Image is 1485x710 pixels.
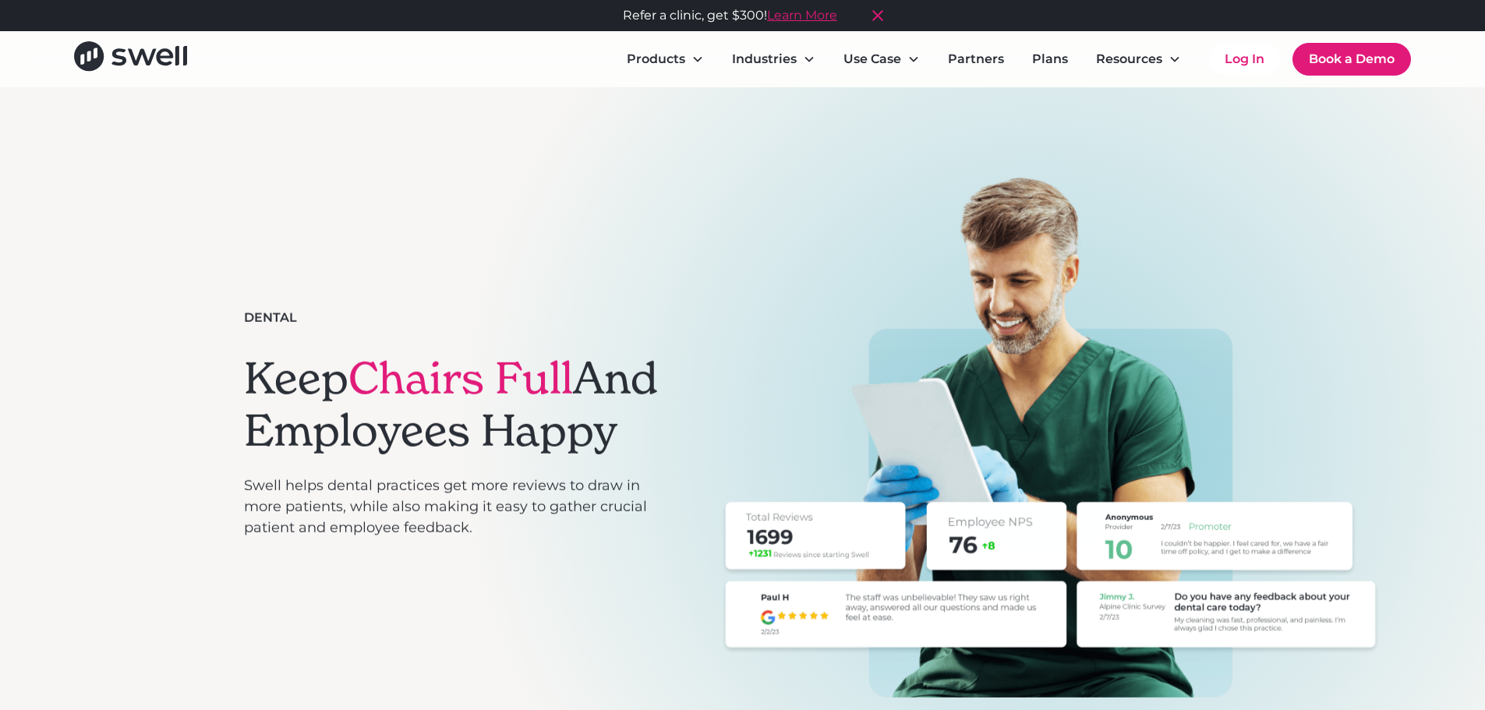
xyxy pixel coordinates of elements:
[244,309,297,327] div: Dental
[732,50,797,69] div: Industries
[348,351,573,406] span: Chairs Full
[1096,50,1162,69] div: Resources
[244,352,663,457] h1: Keep And Employees Happy
[717,175,1382,698] img: A smiling dentist in green scrubs, looking at an iPad that shows some of the reviews that have be...
[244,475,663,539] p: Swell helps dental practices get more reviews to draw in more patients, while also making it easy...
[831,44,932,75] div: Use Case
[935,44,1017,75] a: Partners
[1020,44,1080,75] a: Plans
[767,6,837,25] a: Learn More
[627,50,685,69] div: Products
[623,6,837,25] div: Refer a clinic, get $300!
[1209,44,1280,75] a: Log In
[720,44,828,75] div: Industries
[614,44,716,75] div: Products
[74,41,187,76] a: home
[1084,44,1193,75] div: Resources
[1292,43,1411,76] a: Book a Demo
[843,50,901,69] div: Use Case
